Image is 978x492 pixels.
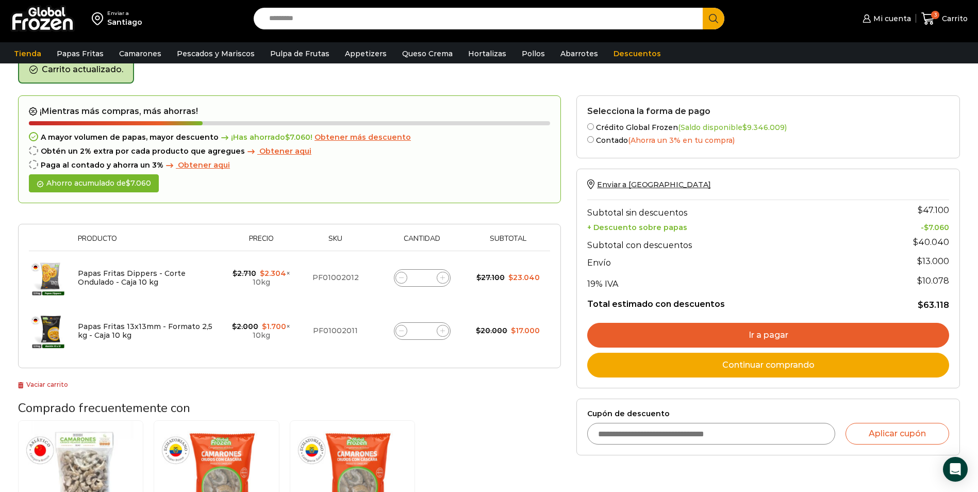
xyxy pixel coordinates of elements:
span: Mi cuenta [871,13,911,24]
bdi: 47.100 [918,205,949,215]
td: × 10kg [225,304,298,357]
span: $ [913,237,918,247]
bdi: 40.040 [913,237,949,247]
th: Total estimado con descuentos [587,291,868,311]
th: Cantidad [373,235,471,251]
label: Cupón de descuento [587,409,949,418]
bdi: 27.100 [476,273,505,282]
label: Crédito Global Frozen [587,121,949,132]
span: Obtener aqui [259,146,311,156]
span: $ [918,205,923,215]
bdi: 9.346.009 [742,123,785,132]
th: Precio [225,235,298,251]
th: Subtotal con descuentos [587,232,868,253]
th: Sku [297,235,373,251]
input: Contado(Ahorra un 3% en tu compra) [587,136,594,143]
a: Ir a pagar [587,323,949,348]
a: Papas Fritas Dippers - Corte Ondulado - Caja 10 kg [78,269,186,287]
a: Papas Fritas 13x13mm - Formato 2,5 kg - Caja 10 kg [78,322,212,340]
span: $ [476,273,481,282]
a: Pollos [517,44,550,63]
bdi: 7.060 [924,223,949,232]
bdi: 13.000 [917,256,949,266]
div: Obtén un 2% extra por cada producto que agregues [29,147,550,156]
th: 19% IVA [587,271,868,291]
td: PF01002012 [297,251,373,305]
h2: ¡Mientras más compras, más ahorras! [29,106,550,117]
span: $ [233,269,237,278]
span: $ [917,256,922,266]
span: $ [262,322,267,331]
td: - [868,220,949,232]
div: Ahorro acumulado de [29,174,159,192]
span: Obtener aqui [178,160,230,170]
th: Envío [587,253,868,271]
span: (Ahorra un 3% en tu compra) [628,136,735,145]
bdi: 2.710 [233,269,256,278]
a: Tienda [9,44,46,63]
span: $ [918,300,923,310]
a: Hortalizas [463,44,511,63]
span: 3 [931,11,939,19]
div: Enviar a [107,10,142,17]
input: Product quantity [415,271,429,285]
span: $ [260,269,264,278]
span: ¡Has ahorrado ! [219,133,312,142]
th: Subtotal [471,235,545,251]
bdi: 1.700 [262,322,286,331]
th: + Descuento sobre papas [587,220,868,232]
bdi: 2.000 [232,322,258,331]
span: $ [924,223,929,232]
a: 3 Carrito [921,7,968,31]
a: Obtener aqui [163,161,230,170]
div: Carrito actualizado. [18,57,134,84]
a: Appetizers [340,44,392,63]
label: Contado [587,134,949,145]
a: Queso Crema [397,44,458,63]
bdi: 63.118 [918,300,949,310]
th: Producto [73,235,225,251]
span: $ [285,133,290,142]
bdi: 17.000 [511,326,540,335]
span: $ [511,326,516,335]
bdi: 23.040 [508,273,540,282]
bdi: 7.060 [126,178,151,188]
bdi: 7.060 [285,133,310,142]
span: 10.078 [917,276,949,286]
a: Pulpa de Frutas [265,44,335,63]
div: Open Intercom Messenger [943,457,968,482]
h2: Selecciona la forma de pago [587,106,949,116]
span: $ [476,326,480,335]
a: Descuentos [608,44,666,63]
div: Santiago [107,17,142,27]
span: Comprado frecuentemente con [18,400,190,416]
span: $ [742,123,747,132]
a: Camarones [114,44,167,63]
span: Carrito [939,13,968,24]
bdi: 2.304 [260,269,286,278]
a: Enviar a [GEOGRAPHIC_DATA] [587,180,710,189]
a: Abarrotes [555,44,603,63]
a: Pescados y Mariscos [172,44,260,63]
a: Mi cuenta [860,8,910,29]
th: Subtotal sin descuentos [587,200,868,220]
img: address-field-icon.svg [92,10,107,27]
a: Obtener aqui [245,147,311,156]
span: $ [232,322,237,331]
div: Paga al contado y ahorra un 3% [29,161,550,170]
span: $ [508,273,513,282]
span: Enviar a [GEOGRAPHIC_DATA] [597,180,710,189]
bdi: 20.000 [476,326,507,335]
a: Vaciar carrito [18,381,68,388]
button: Search button [703,8,724,29]
a: Obtener más descuento [314,133,411,142]
a: Continuar comprando [587,353,949,378]
span: $ [126,178,130,188]
td: PF01002011 [297,304,373,357]
div: A mayor volumen de papas, mayor descuento [29,133,550,142]
td: × 10kg [225,251,298,305]
input: Crédito Global Frozen(Saldo disponible$9.346.009) [587,123,594,130]
button: Aplicar cupón [846,423,949,445]
span: $ [917,276,922,286]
